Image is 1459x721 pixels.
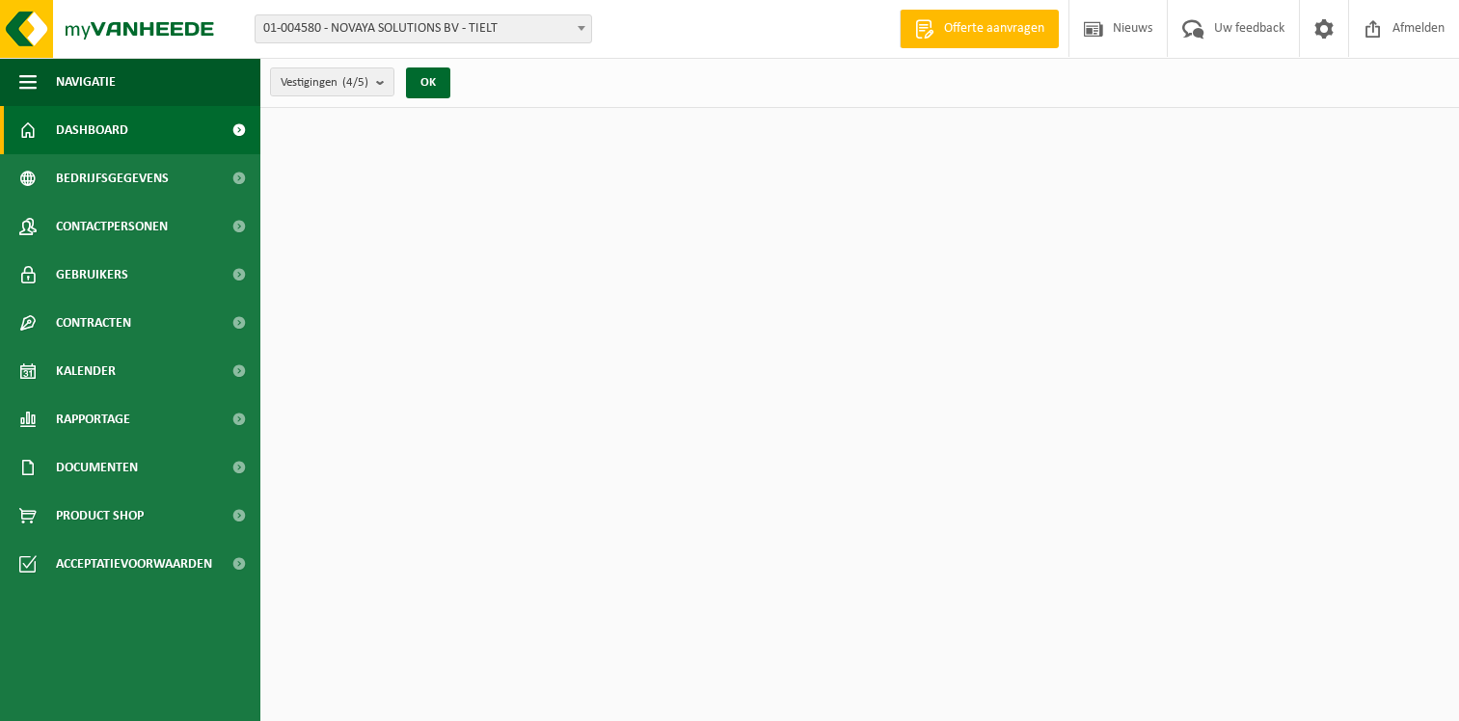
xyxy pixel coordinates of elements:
span: Gebruikers [56,251,128,299]
a: Offerte aanvragen [900,10,1059,48]
span: Offerte aanvragen [939,19,1049,39]
button: OK [406,67,450,98]
span: 01-004580 - NOVAYA SOLUTIONS BV - TIELT [255,14,592,43]
span: Contracten [56,299,131,347]
button: Vestigingen(4/5) [270,67,394,96]
span: 01-004580 - NOVAYA SOLUTIONS BV - TIELT [256,15,591,42]
span: Documenten [56,443,138,492]
span: Acceptatievoorwaarden [56,540,212,588]
span: Dashboard [56,106,128,154]
span: Navigatie [56,58,116,106]
count: (4/5) [342,76,368,89]
span: Kalender [56,347,116,395]
span: Product Shop [56,492,144,540]
span: Rapportage [56,395,130,443]
span: Bedrijfsgegevens [56,154,169,202]
span: Vestigingen [281,68,368,97]
span: Contactpersonen [56,202,168,251]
